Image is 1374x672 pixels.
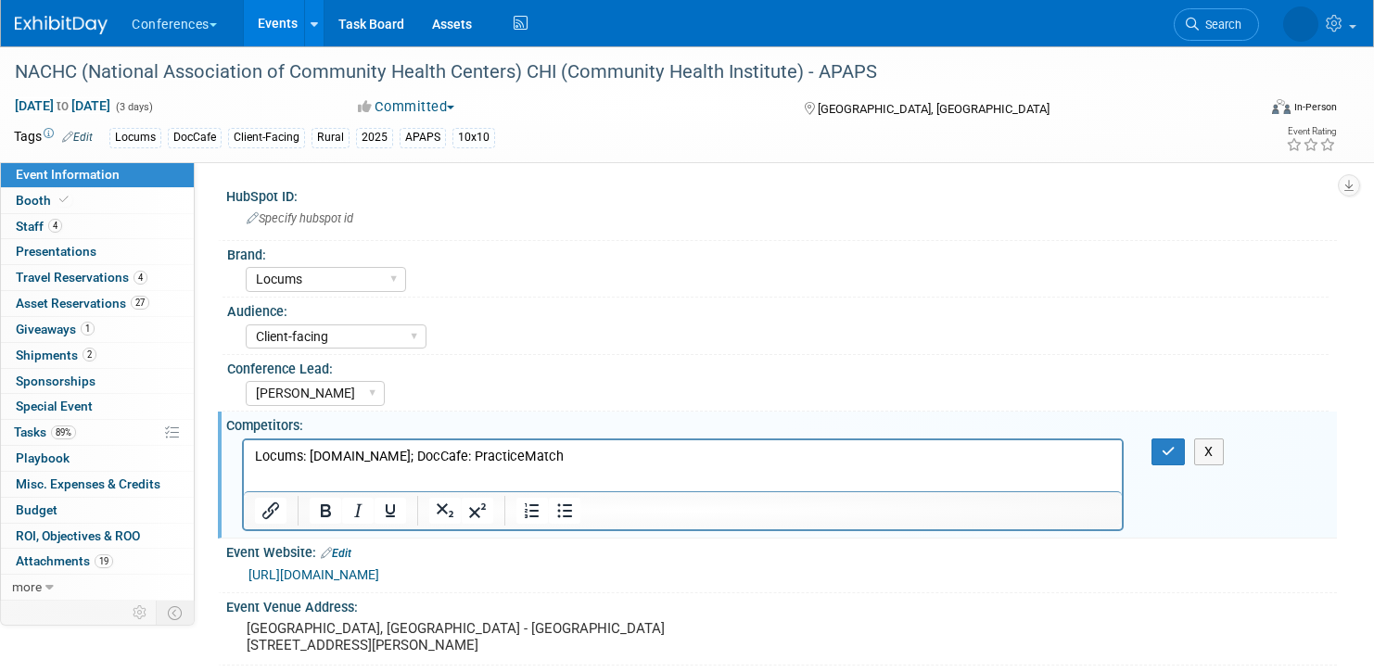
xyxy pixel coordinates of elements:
span: Attachments [16,553,113,568]
img: Mel Liwanag [1283,6,1318,42]
span: Staff [16,219,62,234]
span: ROI, Objectives & ROO [16,528,140,543]
a: Presentations [1,239,194,264]
span: Booth [16,193,72,208]
button: Committed [351,97,462,117]
div: 10x10 [452,128,495,147]
a: Search [1174,8,1259,41]
span: Search [1199,18,1241,32]
div: Brand: [227,241,1329,264]
a: Attachments19 [1,549,194,574]
span: Giveaways [16,322,95,336]
a: Sponsorships [1,369,194,394]
button: Superscript [462,498,493,524]
a: Event Information [1,162,194,187]
img: ExhibitDay [15,16,108,34]
div: APAPS [400,128,446,147]
div: Audience: [227,298,1329,321]
a: Giveaways1 [1,317,194,342]
span: to [54,98,71,113]
a: ROI, Objectives & ROO [1,524,194,549]
td: Personalize Event Tab Strip [124,601,157,625]
div: Event Website: [226,539,1337,563]
span: Budget [16,502,57,517]
span: Presentations [16,244,96,259]
a: Shipments2 [1,343,194,368]
a: Booth [1,188,194,213]
a: Staff4 [1,214,194,239]
span: Misc. Expenses & Credits [16,476,160,491]
i: Booth reservation complete [59,195,69,205]
div: Rural [312,128,350,147]
button: Bold [310,498,341,524]
td: Tags [14,127,93,148]
span: [DATE] [DATE] [14,97,111,114]
span: Specify hubspot id [247,211,353,225]
div: HubSpot ID: [226,183,1337,206]
button: Bullet list [549,498,580,524]
a: more [1,575,194,600]
span: 4 [134,271,147,285]
div: 2025 [356,128,393,147]
button: X [1194,438,1224,465]
span: Event Information [16,167,120,182]
div: Event Venue Address: [226,593,1337,616]
iframe: Rich Text Area [244,440,1122,491]
span: Special Event [16,399,93,413]
span: Sponsorships [16,374,95,388]
button: Italic [342,498,374,524]
button: Underline [375,498,406,524]
div: Event Format [1139,96,1337,124]
span: 27 [131,296,149,310]
span: 19 [95,554,113,568]
div: Event Rating [1286,127,1336,136]
div: Conference Lead: [227,355,1329,378]
a: Special Event [1,394,194,419]
div: DocCafe [168,128,222,147]
a: Asset Reservations27 [1,291,194,316]
a: Tasks89% [1,420,194,445]
a: Budget [1,498,194,523]
span: 89% [51,425,76,439]
a: Playbook [1,446,194,471]
td: Toggle Event Tabs [157,601,195,625]
span: [GEOGRAPHIC_DATA], [GEOGRAPHIC_DATA] [818,102,1050,116]
div: Locums [109,128,161,147]
a: Travel Reservations4 [1,265,194,290]
span: Shipments [16,348,96,362]
div: Competitors: [226,412,1337,435]
a: [URL][DOMAIN_NAME] [248,567,379,582]
span: 2 [83,348,96,361]
span: Asset Reservations [16,296,149,311]
span: Tasks [14,425,76,439]
a: Misc. Expenses & Credits [1,472,194,497]
div: In-Person [1293,100,1337,114]
img: Format-Inperson.png [1272,99,1291,114]
button: Subscript [429,498,461,524]
span: 4 [48,219,62,233]
button: Insert/edit link [255,498,286,524]
span: (3 days) [114,101,153,113]
div: Client-Facing [228,128,305,147]
a: Edit [321,547,351,560]
span: 1 [81,322,95,336]
span: more [12,579,42,594]
div: NACHC (National Association of Community Health Centers) CHI (Community Health Institute) - APAPS [8,56,1225,89]
button: Numbered list [516,498,548,524]
a: Edit [62,131,93,144]
pre: [GEOGRAPHIC_DATA], [GEOGRAPHIC_DATA] - [GEOGRAPHIC_DATA] [STREET_ADDRESS][PERSON_NAME] [247,620,668,653]
span: Playbook [16,450,70,465]
span: Travel Reservations [16,270,147,285]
